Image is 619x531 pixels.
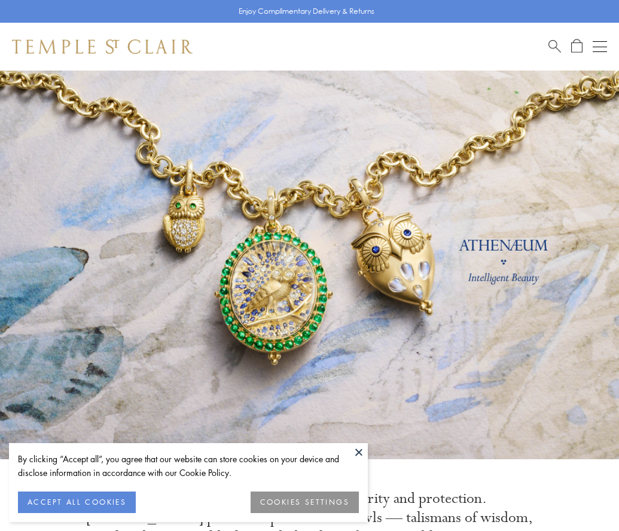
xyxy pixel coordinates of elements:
[12,39,193,54] img: Temple St. Clair
[18,492,136,513] button: ACCEPT ALL COOKIES
[251,492,359,513] button: COOKIES SETTINGS
[548,39,561,54] a: Search
[239,5,374,17] p: Enjoy Complimentary Delivery & Returns
[593,39,607,54] button: Open navigation
[18,452,359,480] div: By clicking “Accept all”, you agree that our website can store cookies on your device and disclos...
[571,39,583,54] a: Open Shopping Bag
